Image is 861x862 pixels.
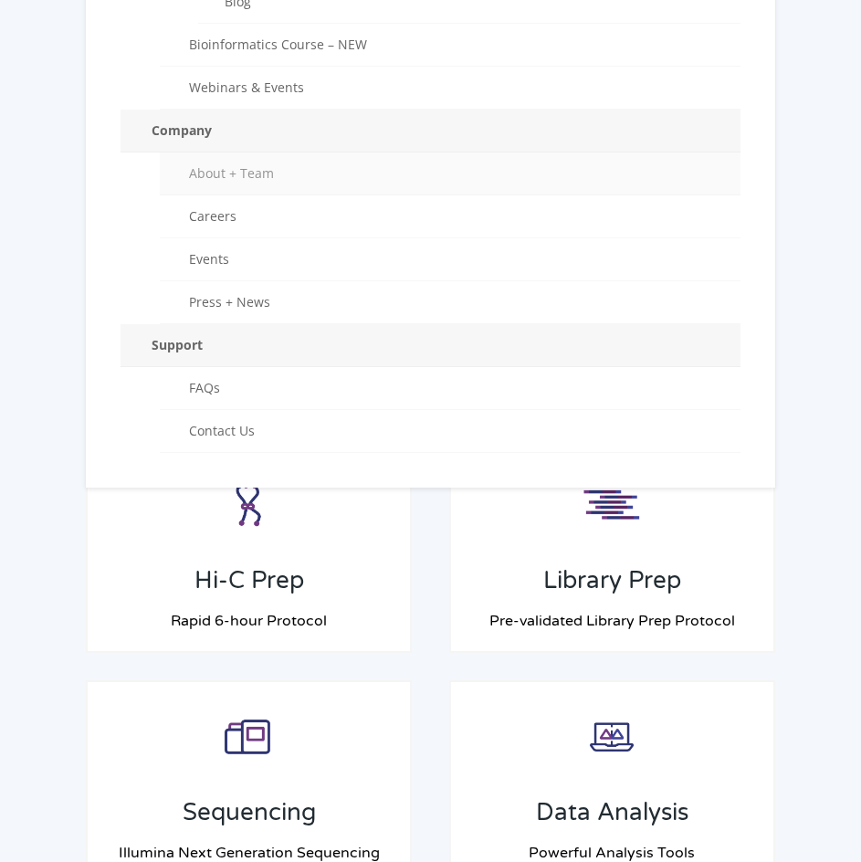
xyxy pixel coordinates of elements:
[160,24,740,67] a: Bioinformatics Course – NEW
[212,700,285,773] img: Sequencing-Step_Icon_Arima-Genomics.png
[469,609,754,633] h4: Pre-validated Library Prep Protocol
[160,281,740,324] a: Press + News
[575,700,648,773] img: Data-Analysis-Step_Icon_Arima-Genomics.png
[212,468,285,541] img: HiC-Prep-Step_Icon_Arima-Genomics.png
[575,468,648,541] img: Library-Prep-Step_Icon_Arima-Genomics.png
[469,566,754,609] h3: Library Prep
[160,152,740,195] a: About + Team
[160,195,740,238] a: Careers
[106,609,391,633] h4: Rapid 6-hour Protocol
[106,798,391,841] h3: Sequencing
[160,367,740,410] a: FAQs
[160,410,740,453] a: Contact Us
[106,566,391,609] h3: Hi-C Prep
[469,798,754,841] h3: Data Analysis
[160,67,740,110] a: Webinars & Events
[160,238,740,281] a: Events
